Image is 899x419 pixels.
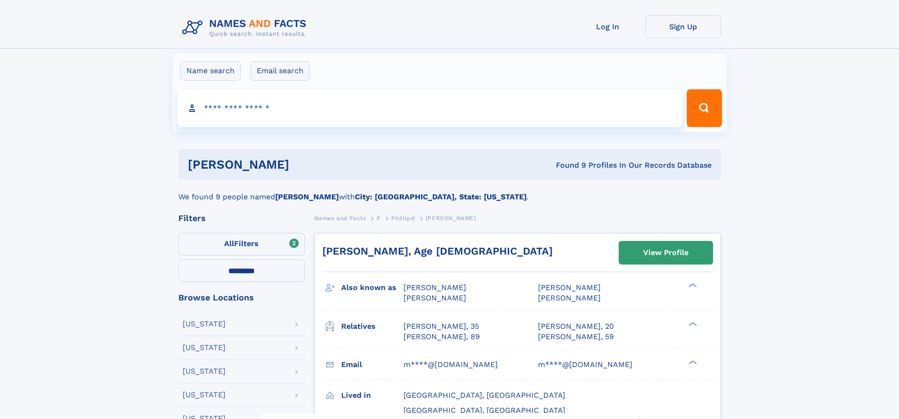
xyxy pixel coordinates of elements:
[403,293,466,302] span: [PERSON_NAME]
[341,387,403,403] h3: Lived in
[403,391,565,400] span: [GEOGRAPHIC_DATA], [GEOGRAPHIC_DATA]
[183,320,226,328] div: [US_STATE]
[422,160,712,171] div: Found 9 Profiles In Our Records Database
[403,406,565,415] span: [GEOGRAPHIC_DATA], [GEOGRAPHIC_DATA]
[341,318,403,334] h3: Relatives
[377,212,381,224] a: P
[183,391,226,399] div: [US_STATE]
[403,283,466,292] span: [PERSON_NAME]
[183,344,226,351] div: [US_STATE]
[355,192,527,201] b: City: [GEOGRAPHIC_DATA], State: [US_STATE]
[646,15,721,38] a: Sign Up
[178,180,721,203] div: We found 9 people named with .
[426,215,476,222] span: [PERSON_NAME]
[619,241,713,264] a: View Profile
[686,359,697,365] div: ❯
[224,239,234,248] span: All
[178,15,314,41] img: Logo Names and Facts
[275,192,339,201] b: [PERSON_NAME]
[341,280,403,296] h3: Also known as
[391,212,415,224] a: Phillipd
[538,332,614,342] a: [PERSON_NAME], 59
[570,15,646,38] a: Log In
[403,332,480,342] a: [PERSON_NAME], 89
[686,282,697,289] div: ❯
[183,368,226,375] div: [US_STATE]
[538,321,614,332] a: [PERSON_NAME], 20
[180,61,241,81] label: Name search
[391,215,415,222] span: Phillipd
[538,293,601,302] span: [PERSON_NAME]
[188,159,423,171] h1: [PERSON_NAME]
[251,61,310,81] label: Email search
[643,242,689,264] div: View Profile
[403,321,479,332] a: [PERSON_NAME], 35
[178,293,305,302] div: Browse Locations
[177,89,683,127] input: search input
[178,233,305,256] label: Filters
[686,321,697,327] div: ❯
[687,89,722,127] button: Search Button
[314,212,366,224] a: Names and Facts
[377,215,381,222] span: P
[538,283,601,292] span: [PERSON_NAME]
[341,357,403,373] h3: Email
[322,245,553,257] a: [PERSON_NAME], Age [DEMOGRAPHIC_DATA]
[178,214,305,222] div: Filters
